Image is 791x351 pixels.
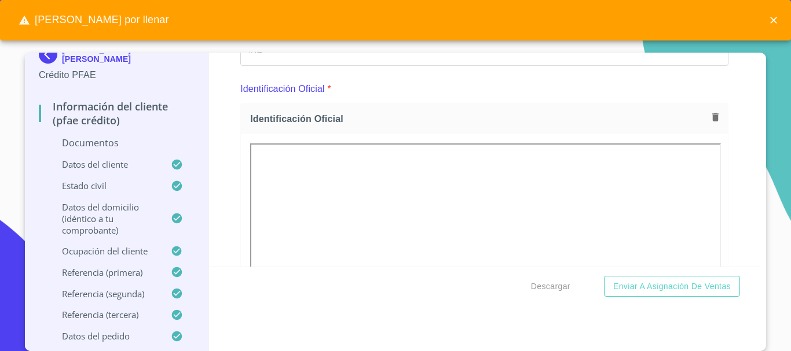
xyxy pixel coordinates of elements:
span: [PERSON_NAME] por llenar [9,8,178,32]
span: Identificación Oficial [250,113,708,125]
p: Crédito PFAE [39,68,195,82]
p: Referencia (segunda) [39,288,171,300]
p: Ocupación del Cliente [39,245,171,257]
p: Información del cliente (PFAE crédito) [39,99,195,127]
p: Datos del pedido [39,330,171,342]
button: Descargar [526,276,575,297]
p: Documentos [39,136,195,149]
span: Enviar a Asignación de Ventas [613,279,731,294]
img: Docupass spot blue [39,45,62,64]
button: close [761,8,786,33]
span: Descargar [531,279,570,294]
p: Identificación Oficial [240,82,325,96]
p: Referencia (primera) [39,267,171,278]
div: [PERSON_NAME] [PERSON_NAME] [39,45,195,68]
p: Datos del cliente [39,158,171,170]
button: Enviar a Asignación de Ventas [604,276,740,297]
p: Datos del domicilio (idéntico a tu comprobante) [39,201,171,236]
p: Estado Civil [39,180,171,191]
p: Referencia (tercera) [39,309,171,320]
p: [PERSON_NAME] [PERSON_NAME] [62,45,195,64]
